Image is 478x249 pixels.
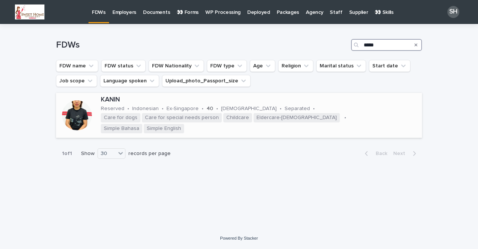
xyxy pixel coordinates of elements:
span: Next [393,151,410,156]
button: Religion [278,60,313,72]
p: • [280,106,282,112]
span: Childcare [223,113,252,122]
p: • [216,106,218,112]
button: FDW type [207,60,247,72]
p: records per page [128,151,171,157]
img: 6w1mGMBWSGQU_82OnFkQ3RZvLUncBQy7_r_w-56uhSM [15,4,44,19]
span: Eldercare-[DEMOGRAPHIC_DATA] [254,113,340,122]
button: Back [359,150,390,157]
p: • [313,106,315,112]
p: Separated [285,106,310,112]
button: FDW name [56,60,98,72]
p: Ex-Singapore [167,106,199,112]
span: Back [371,151,387,156]
p: Reserved [101,106,124,112]
button: Language spoken [100,75,159,87]
div: 30 [98,150,116,158]
button: Next [390,150,422,157]
input: Search [351,39,422,51]
span: Simple Bahasa [101,124,142,133]
button: Job scope [56,75,97,87]
button: Age [250,60,275,72]
p: Show [81,151,94,157]
span: Care for special needs person [142,113,222,122]
span: Simple English [144,124,184,133]
p: • [344,115,346,121]
button: FDW Nationality [149,60,204,72]
a: Powered By Stacker [220,236,258,240]
p: KANIN [101,96,419,104]
a: KANINReserved•Indonesian•Ex-Singapore•40•[DEMOGRAPHIC_DATA]•Separated•Care for dogsCare for speci... [56,93,422,138]
p: 1 of 1 [56,145,78,163]
p: Indonesian [132,106,159,112]
p: • [127,106,129,112]
button: Start date [369,60,410,72]
h1: FDWs [56,40,348,51]
span: Care for dogs [101,113,140,122]
p: [DEMOGRAPHIC_DATA] [221,106,277,112]
p: • [162,106,164,112]
button: FDW status [101,60,146,72]
p: • [202,106,204,112]
p: 40 [207,106,213,112]
button: Upload_photo_Passport_size [162,75,251,87]
button: Marital status [316,60,366,72]
div: SH [447,6,459,18]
